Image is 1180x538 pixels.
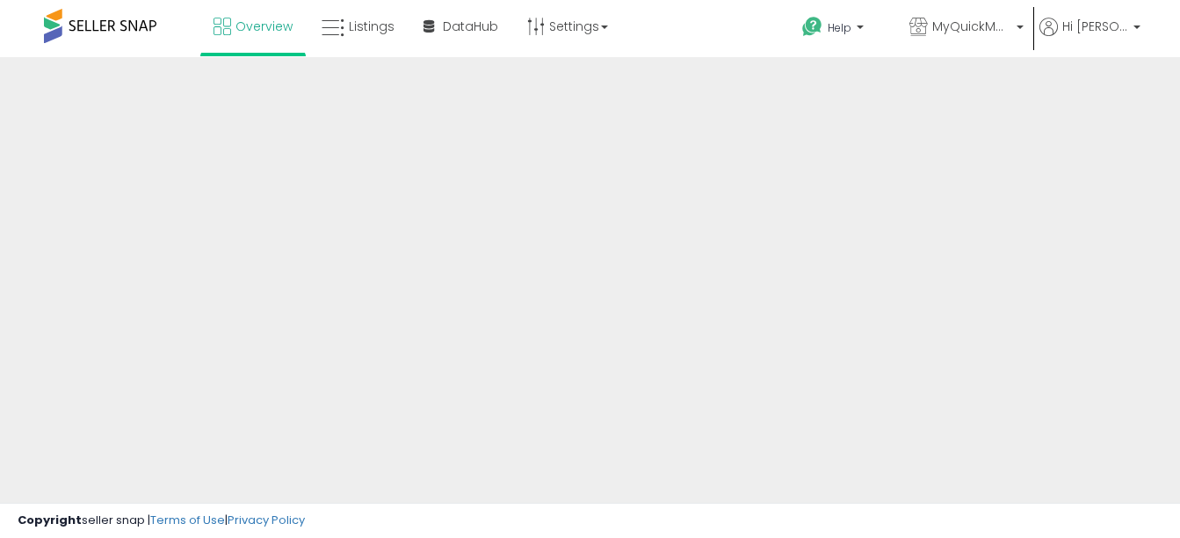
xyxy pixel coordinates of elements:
[18,513,305,529] div: seller snap | |
[1062,18,1128,35] span: Hi [PERSON_NAME]
[18,512,82,528] strong: Copyright
[801,16,823,38] i: Get Help
[150,512,225,528] a: Terms of Use
[235,18,293,35] span: Overview
[443,18,498,35] span: DataHub
[932,18,1011,35] span: MyQuickMart
[1039,18,1140,57] a: Hi [PERSON_NAME]
[228,512,305,528] a: Privacy Policy
[828,20,851,35] span: Help
[349,18,395,35] span: Listings
[788,3,894,57] a: Help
